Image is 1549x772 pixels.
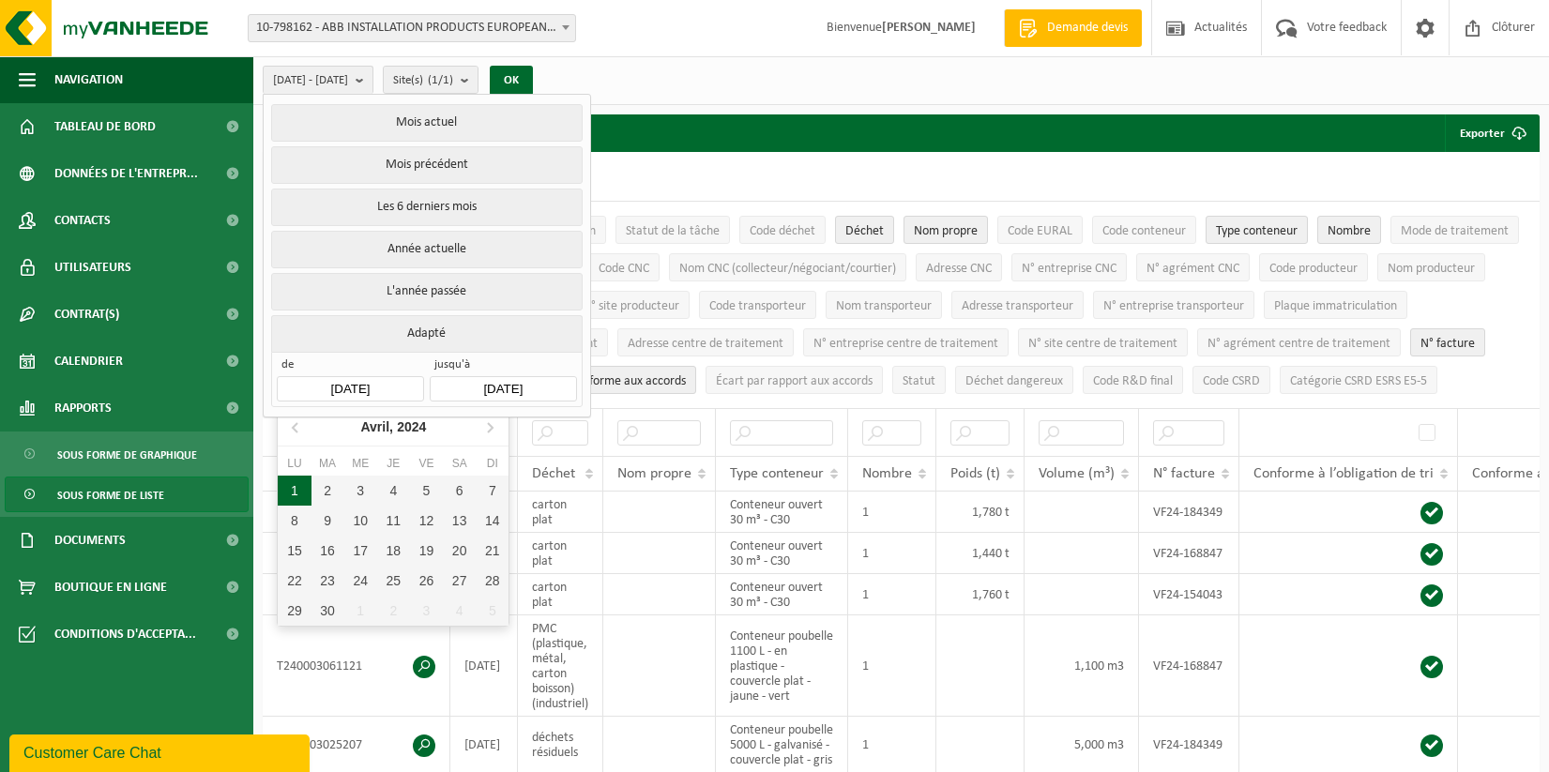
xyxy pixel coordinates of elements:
span: N° entreprise CNC [1022,262,1116,276]
span: Boutique en ligne [54,564,167,611]
span: Adresse CNC [926,262,992,276]
span: N° agrément centre de traitement [1207,337,1390,351]
div: 24 [344,566,377,596]
div: 1 [344,596,377,626]
div: 18 [377,536,410,566]
span: N° entreprise centre de traitement [813,337,998,351]
span: Nombre [862,466,912,481]
button: Écart par rapport aux accordsÉcart par rapport aux accords: Activate to sort [706,366,883,394]
div: Me [344,454,377,473]
div: 13 [443,506,476,536]
span: Calendrier [54,338,123,385]
i: 2024 [397,420,426,433]
span: Code conteneur [1102,224,1186,238]
span: N° agrément CNC [1147,262,1239,276]
div: 29 [278,596,311,626]
td: Conteneur ouvert 30 m³ - C30 [716,492,848,533]
button: Conforme aux accords : Activate to sort [559,366,696,394]
div: 23 [311,566,344,596]
td: 1 [848,615,936,717]
button: Nom producteurNom producteur: Activate to sort [1377,253,1485,281]
span: Sous forme de graphique [57,437,197,473]
div: Di [476,454,509,473]
span: Sous forme de liste [57,477,164,513]
div: 10 [344,506,377,536]
button: Adapté [271,315,582,352]
button: Code CSRDCode CSRD: Activate to sort [1192,366,1270,394]
button: Code R&D finalCode R&amp;D final: Activate to sort [1083,366,1183,394]
div: Je [377,454,410,473]
button: Adresse transporteurAdresse transporteur: Activate to sort [951,291,1084,319]
div: Sa [443,454,476,473]
a: Sous forme de graphique [5,436,249,472]
div: 15 [278,536,311,566]
div: 27 [443,566,476,596]
button: N° site centre de traitementN° site centre de traitement: Activate to sort [1018,328,1188,356]
button: NombreNombre: Activate to sort [1317,216,1381,244]
div: 1 [278,476,311,506]
div: 4 [377,476,410,506]
span: Code transporteur [709,299,806,313]
button: Mois précédent [271,146,582,184]
td: T240003079254 [263,574,450,615]
button: Code conteneurCode conteneur: Activate to sort [1092,216,1196,244]
button: N° site producteurN° site producteur : Activate to sort [572,291,690,319]
span: Volume (m³) [1039,466,1115,481]
span: 10-798162 - ABB INSTALLATION PRODUCTS EUROPEAN CENTRE SA - HOUDENG-GOEGNIES [249,15,575,41]
td: T240003314185 [263,533,450,574]
td: 1,100 m3 [1025,615,1139,717]
div: 19 [410,536,443,566]
span: Code EURAL [1008,224,1072,238]
count: (1/1) [428,74,453,86]
button: Code EURALCode EURAL: Activate to sort [997,216,1083,244]
div: 2 [377,596,410,626]
div: 11 [377,506,410,536]
div: 26 [410,566,443,596]
td: Conteneur poubelle 1100 L - en plastique - couvercle plat - jaune - vert [716,615,848,717]
button: Adresse CNCAdresse CNC: Activate to sort [916,253,1002,281]
span: Code producteur [1269,262,1358,276]
button: Nom CNC (collecteur/négociant/courtier)Nom CNC (collecteur/négociant/courtier): Activate to sort [669,253,906,281]
span: Écart par rapport aux accords [716,374,873,388]
div: 5 [410,476,443,506]
span: Demande devis [1042,19,1132,38]
span: Plaque immatriculation [1274,299,1397,313]
td: PMC (plastique, métal, carton boisson) (industriel) [518,615,603,717]
button: [DATE] - [DATE] [263,66,373,94]
td: 1 [848,492,936,533]
td: 1 [848,533,936,574]
div: Lu [278,454,311,473]
button: Statut de la tâcheStatut de la tâche: Activate to sort [615,216,730,244]
span: Mode de traitement [1401,224,1509,238]
span: Contacts [54,197,111,244]
a: Sous forme de liste [5,477,249,512]
a: Demande devis [1004,9,1142,47]
button: Code CNCCode CNC: Activate to sort [588,253,660,281]
button: Adresse centre de traitementAdresse centre de traitement: Activate to sort [617,328,794,356]
button: Type conteneurType conteneur: Activate to sort [1206,216,1308,244]
span: Utilisateurs [54,244,131,291]
td: carton plat [518,492,603,533]
button: Site(s)(1/1) [383,66,478,94]
button: StatutStatut: Activate to sort [892,366,946,394]
button: Exporter [1445,114,1538,152]
td: [DATE] [450,615,518,717]
td: VF24-168847 [1139,615,1239,717]
td: VF24-154043 [1139,574,1239,615]
div: 6 [443,476,476,506]
td: 1,440 t [936,533,1025,574]
button: Mode de traitementMode de traitement: Activate to sort [1390,216,1519,244]
button: Plaque immatriculationPlaque immatriculation: Activate to sort [1264,291,1407,319]
span: Catégorie CSRD ESRS E5-5 [1290,374,1427,388]
span: N° facture [1153,466,1215,481]
span: Documents [54,517,126,564]
span: N° site centre de traitement [1028,337,1177,351]
span: Déchet [845,224,884,238]
span: Conditions d'accepta... [54,611,196,658]
div: Avril, [353,412,433,442]
span: Données de l'entrepr... [54,150,198,197]
td: VF24-168847 [1139,533,1239,574]
span: Code R&D final [1093,374,1173,388]
button: OK [490,66,533,96]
